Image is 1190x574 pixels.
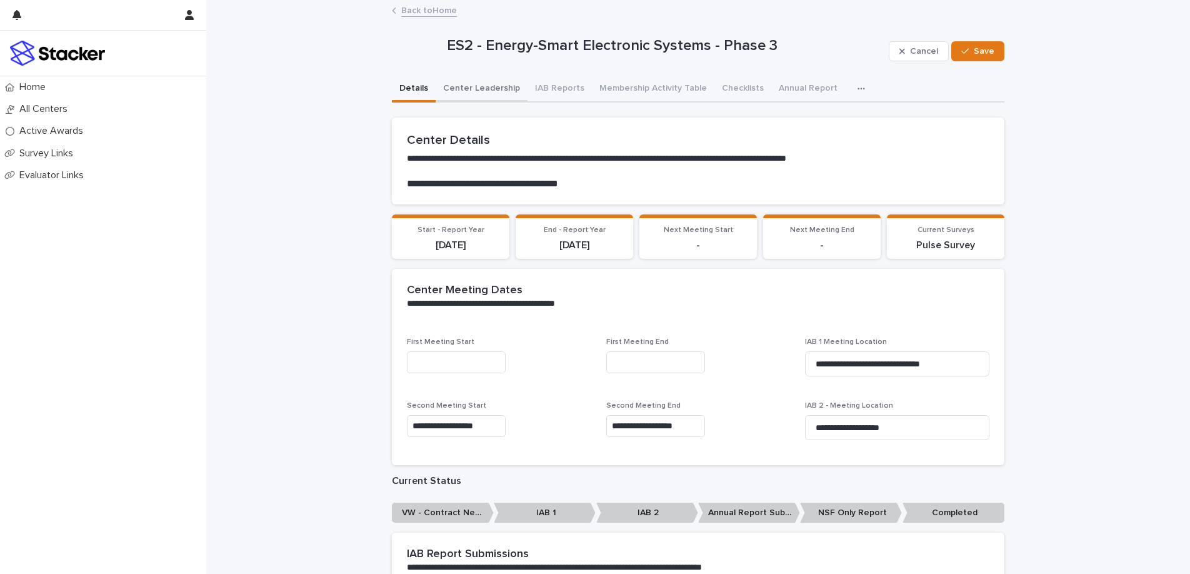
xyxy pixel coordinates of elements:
p: NSF Only Report [800,503,902,523]
span: IAB 2 - Meeting Location [805,402,893,410]
p: - [771,239,873,251]
p: Pulse Survey [894,239,997,251]
button: Cancel [889,41,949,61]
p: ES2 - Energy-Smart Electronic Systems - Phase 3 [447,37,884,55]
img: stacker-logo-colour.png [10,41,105,66]
h2: IAB Report Submissions [407,548,529,561]
span: Next Meeting End [790,226,854,234]
span: Current Surveys [917,226,974,234]
span: Cancel [910,47,938,56]
a: Back toHome [401,3,457,17]
button: Save [951,41,1004,61]
p: Home [14,81,56,93]
span: Second Meeting End [606,402,681,410]
span: Second Meeting Start [407,402,486,410]
button: Annual Report [771,76,845,103]
button: Details [392,76,436,103]
h2: Center Meeting Dates [407,284,522,298]
p: [DATE] [399,239,502,251]
p: Current Status [392,475,1004,487]
span: End - Report Year [544,226,606,234]
span: First Meeting End [606,338,669,346]
button: Checklists [714,76,771,103]
span: Start - Report Year [417,226,484,234]
p: - [647,239,749,251]
button: Center Leadership [436,76,527,103]
p: Annual Report Submitted) [698,503,800,523]
span: First Meeting Start [407,338,474,346]
p: VW - Contract Needed [392,503,494,523]
span: IAB 1 Meeting Location [805,338,887,346]
p: Evaluator Links [14,169,94,181]
p: Active Awards [14,125,93,137]
p: IAB 1 [494,503,596,523]
p: All Centers [14,103,77,115]
p: Survey Links [14,148,83,159]
button: IAB Reports [527,76,592,103]
h2: Center Details [407,133,989,148]
span: Save [974,47,994,56]
p: IAB 2 [596,503,698,523]
span: Next Meeting Start [664,226,733,234]
p: Completed [902,503,1004,523]
p: [DATE] [523,239,626,251]
button: Membership Activity Table [592,76,714,103]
